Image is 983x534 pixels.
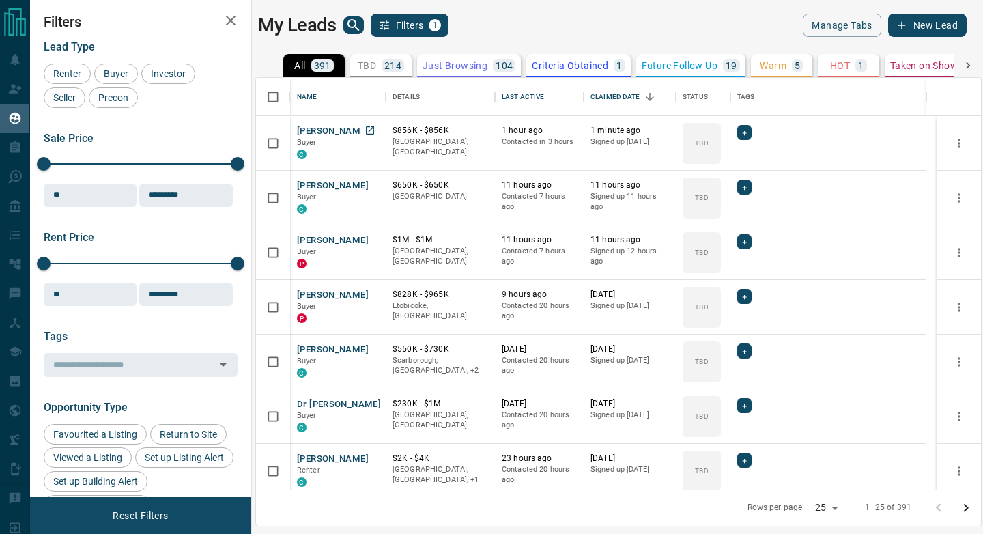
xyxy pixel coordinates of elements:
p: TBD [695,138,708,148]
span: Buyer [297,356,317,365]
div: + [737,343,752,359]
button: Filters1 [371,14,449,37]
span: Investor [146,68,190,79]
p: 391 [314,61,331,70]
p: 11 hours ago [502,180,577,191]
span: Buyer [297,411,317,420]
span: Opportunity Type [44,401,128,414]
div: Name [297,78,317,116]
p: Contacted in 3 hours [502,137,577,147]
p: 23 hours ago [502,453,577,464]
p: Warm [760,61,786,70]
p: TBD [695,411,708,421]
span: Buyer [297,247,317,256]
p: $550K - $730K [393,343,488,355]
span: Set up Listing Alert [140,452,229,463]
p: [DATE] [590,398,669,410]
p: TBD [695,356,708,367]
div: condos.ca [297,368,307,378]
span: Renter [297,466,320,475]
button: more [949,242,969,263]
span: Renter [48,68,86,79]
p: Contacted 20 hours ago [502,410,577,431]
span: Viewed a Listing [48,452,127,463]
p: Rows per page: [747,502,805,514]
p: 1 hour ago [502,125,577,137]
p: Signed up [DATE] [590,464,669,475]
p: Contacted 20 hours ago [502,355,577,376]
div: condos.ca [297,150,307,159]
p: [DATE] [502,343,577,355]
span: + [742,126,747,139]
span: + [742,453,747,467]
p: 1–25 of 391 [865,502,911,514]
p: [GEOGRAPHIC_DATA], [GEOGRAPHIC_DATA] [393,246,488,267]
button: more [949,188,969,208]
div: Name [290,78,386,116]
p: Etobicoke, [GEOGRAPHIC_DATA] [393,300,488,322]
div: Seller [44,87,85,108]
p: [DATE] [502,398,577,410]
div: Status [676,78,730,116]
button: [PERSON_NAME] [297,453,369,466]
p: 9 hours ago [502,289,577,300]
button: Sort [640,87,659,107]
p: Contacted 20 hours ago [502,300,577,322]
p: $230K - $1M [393,398,488,410]
p: $1M - $1M [393,234,488,246]
p: 1 [616,61,622,70]
button: [PERSON_NAME] [297,343,369,356]
p: [GEOGRAPHIC_DATA], [GEOGRAPHIC_DATA] [393,137,488,158]
span: Lead Type [44,40,95,53]
p: 104 [496,61,513,70]
div: property.ca [297,313,307,323]
span: Buyer [297,193,317,201]
div: + [737,125,752,140]
p: 11 hours ago [590,180,669,191]
button: Manage Tabs [803,14,881,37]
div: Precon [89,87,138,108]
span: + [742,180,747,194]
div: Tags [737,78,755,116]
button: search button [343,16,364,34]
button: more [949,406,969,427]
p: $2K - $4K [393,453,488,464]
span: Set up Building Alert [48,476,143,487]
button: [PERSON_NAME] [297,180,369,193]
span: Buyer [297,302,317,311]
div: condos.ca [297,477,307,487]
button: more [949,133,969,154]
div: Claimed Date [584,78,676,116]
button: more [949,352,969,372]
p: Taken on Showings [890,61,977,70]
button: more [949,297,969,318]
button: Open [214,355,233,374]
span: + [742,290,747,303]
div: condos.ca [297,423,307,432]
div: Favourited a Listing [44,424,147,445]
p: [GEOGRAPHIC_DATA] [393,191,488,202]
p: Signed up [DATE] [590,410,669,421]
div: Status [683,78,708,116]
button: [PERSON_NAME] [297,125,369,138]
div: + [737,398,752,413]
span: Seller [48,92,81,103]
div: 25 [810,498,842,518]
p: 5 [795,61,800,70]
p: TBD [695,247,708,257]
div: Buyer [94,64,138,84]
p: Contacted 20 hours ago [502,464,577,486]
div: condos.ca [297,204,307,214]
span: Precon [94,92,133,103]
div: + [737,453,752,468]
h1: My Leads [258,14,337,36]
div: + [737,180,752,195]
button: more [949,461,969,481]
p: 214 [384,61,401,70]
p: Signed up [DATE] [590,300,669,311]
p: $828K - $965K [393,289,488,300]
p: [GEOGRAPHIC_DATA], [GEOGRAPHIC_DATA] [393,410,488,431]
button: Reset Filters [104,504,177,527]
div: + [737,289,752,304]
span: Tags [44,330,68,343]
